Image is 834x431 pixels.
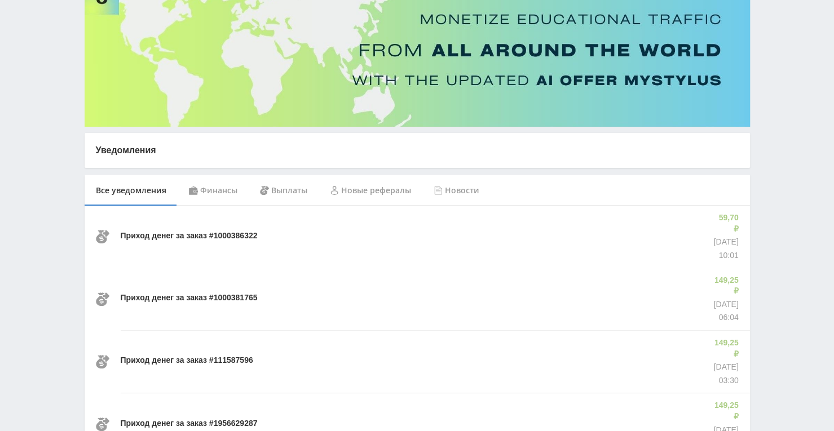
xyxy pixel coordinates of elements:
[711,400,739,422] p: 149,25 ₽
[96,144,739,157] p: Уведомления
[249,175,319,206] div: Выплаты
[121,355,253,366] p: Приход денег за заказ #111587596
[713,250,738,261] p: 10:01
[711,275,739,297] p: 149,25 ₽
[711,337,739,359] p: 149,25 ₽
[713,237,738,248] p: [DATE]
[711,375,739,386] p: 03:30
[422,175,491,206] div: Новости
[85,175,178,206] div: Все уведомления
[121,230,258,242] p: Приход денег за заказ #1000386322
[319,175,422,206] div: Новые рефералы
[711,312,739,323] p: 06:04
[178,175,249,206] div: Финансы
[121,292,258,304] p: Приход денег за заказ #1000381765
[711,299,739,310] p: [DATE]
[121,418,258,429] p: Приход денег за заказ #1956629287
[711,362,739,373] p: [DATE]
[713,212,738,234] p: 59,70 ₽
